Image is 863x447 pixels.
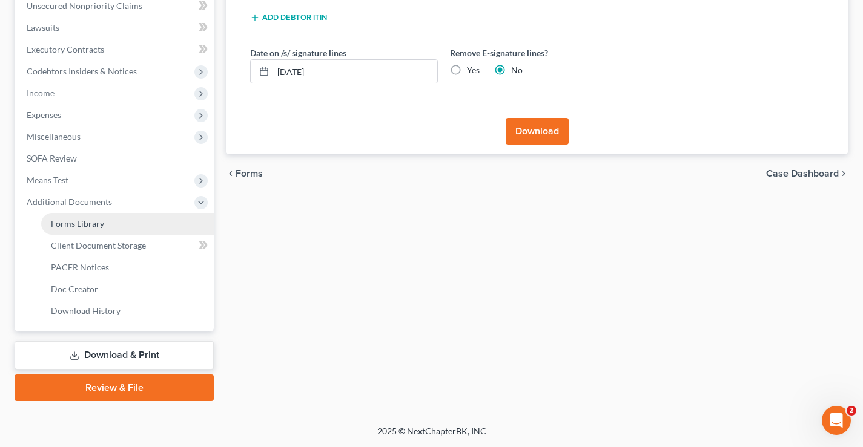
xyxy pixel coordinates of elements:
[27,66,137,76] span: Codebtors Insiders & Notices
[273,60,437,83] input: MM/DD/YYYY
[27,153,77,163] span: SOFA Review
[17,17,214,39] a: Lawsuits
[51,262,109,272] span: PACER Notices
[51,218,104,229] span: Forms Library
[766,169,839,178] span: Case Dashboard
[27,22,59,33] span: Lawsuits
[15,374,214,401] a: Review & File
[27,197,112,207] span: Additional Documents
[41,300,214,322] a: Download History
[51,305,121,316] span: Download History
[27,88,55,98] span: Income
[236,169,263,178] span: Forms
[250,13,327,22] button: Add debtor ITIN
[41,278,214,300] a: Doc Creator
[17,148,214,169] a: SOFA Review
[41,213,214,235] a: Forms Library
[467,64,480,76] label: Yes
[226,169,236,178] i: chevron_left
[822,406,851,435] iframe: Intercom live chat
[27,175,68,185] span: Means Test
[27,131,81,142] span: Miscellaneous
[15,341,214,370] a: Download & Print
[41,256,214,278] a: PACER Notices
[27,44,104,54] span: Executory Contracts
[511,64,523,76] label: No
[506,118,569,145] button: Download
[250,47,346,59] label: Date on /s/ signature lines
[41,235,214,256] a: Client Document Storage
[17,39,214,60] a: Executory Contracts
[226,169,279,178] button: chevron_left Forms
[51,240,146,250] span: Client Document Storage
[766,169,848,178] a: Case Dashboard chevron_right
[450,47,638,59] label: Remove E-signature lines?
[27,1,142,11] span: Unsecured Nonpriority Claims
[847,406,856,416] span: 2
[87,425,777,447] div: 2025 © NextChapterBK, INC
[839,169,848,178] i: chevron_right
[51,284,98,294] span: Doc Creator
[27,109,61,120] span: Expenses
